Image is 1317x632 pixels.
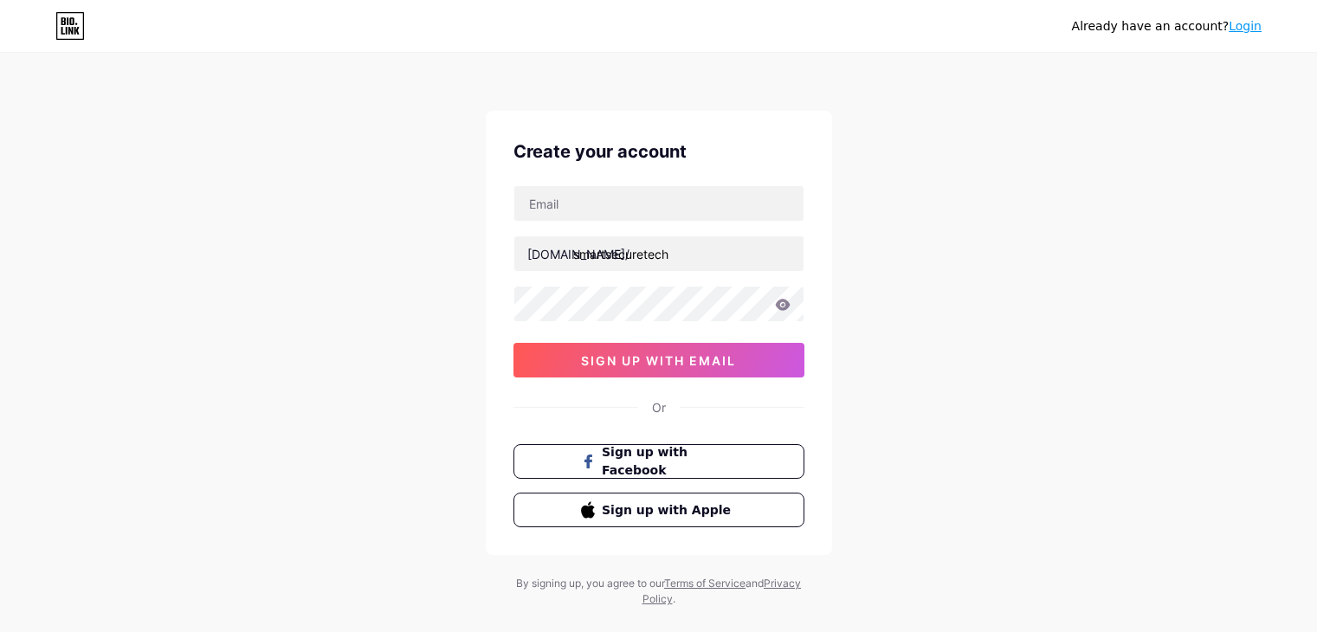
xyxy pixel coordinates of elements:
div: Already have an account? [1072,17,1262,35]
div: Or [652,398,666,416]
div: By signing up, you agree to our and . [512,576,806,607]
button: Sign up with Facebook [513,444,804,479]
button: sign up with email [513,343,804,377]
button: Sign up with Apple [513,493,804,527]
div: Create your account [513,139,804,164]
span: Sign up with Facebook [602,443,736,480]
a: Login [1229,19,1262,33]
span: Sign up with Apple [602,501,736,519]
input: Email [514,186,804,221]
a: Terms of Service [664,577,746,590]
div: [DOMAIN_NAME]/ [527,245,629,263]
input: username [514,236,804,271]
span: sign up with email [581,353,736,368]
